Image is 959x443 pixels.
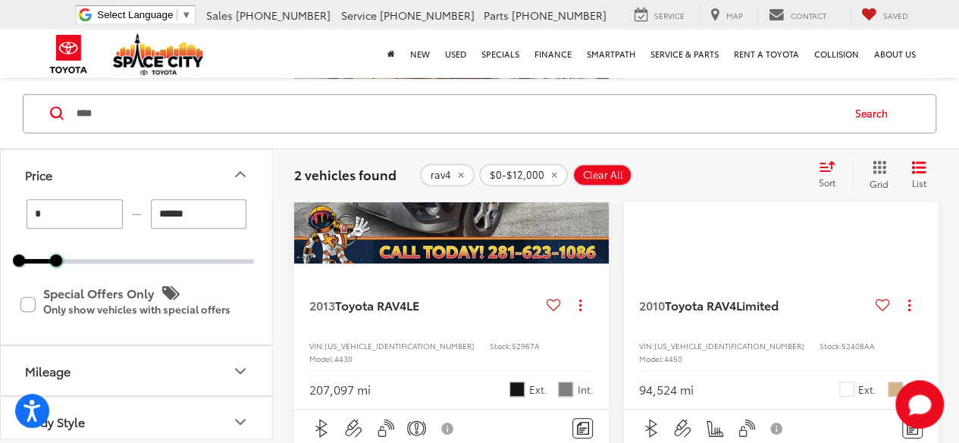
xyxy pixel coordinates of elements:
a: 2010Toyota RAV4Limited [639,297,870,314]
button: Comments [572,418,593,438]
span: ▼ [181,9,191,20]
img: Keyless Entry [737,419,756,438]
span: $0-$12,000 [490,169,544,181]
span: [PHONE_NUMBER] [512,8,606,23]
div: Body Style [25,414,85,429]
img: Aux Input [673,419,692,438]
span: Ext. [858,382,876,397]
span: [US_VEHICLE_IDENTIFICATION_NUMBER] [654,340,804,351]
span: Stock: [490,340,512,351]
span: VIN: [639,340,654,351]
img: Aux Input [344,419,363,438]
span: Sales [206,8,233,23]
button: remove rav4 [420,164,475,186]
span: Grid [870,177,888,190]
button: remove 0-12000 [479,164,568,186]
span: VIN: [309,340,324,351]
button: Grid View [852,160,900,190]
span: Map [726,10,743,21]
span: LE [406,296,419,314]
span: Select Language [97,9,173,20]
img: Heated Seats [705,419,724,438]
button: PricePrice [1,150,274,199]
span: Saved [883,10,908,21]
span: Sort [819,176,835,189]
span: Black [509,382,525,397]
img: Bluetooth® [312,419,331,438]
span: Int. [577,382,593,397]
p: Only show vehicles with special offers [43,304,252,315]
span: rav4 [431,169,451,181]
a: Service [623,7,696,23]
span: Beige [888,382,903,397]
span: [PHONE_NUMBER] [236,8,331,23]
button: Toggle Chat Window [895,380,944,429]
img: Comments [577,422,589,435]
span: Ext. [528,382,547,397]
span: 52967A [512,340,540,351]
span: [US_VEHICLE_IDENTIFICATION_NUMBER] [324,340,475,351]
img: Space City Toyota [113,33,204,75]
div: Body Style [231,413,249,431]
a: Rent a Toyota [726,30,807,78]
img: Bluetooth® [642,419,661,438]
a: 2013Toyota RAV4LE [309,297,540,314]
div: Price [231,165,249,183]
button: Search [841,95,910,133]
div: 207,097 mi [309,381,371,398]
a: Map [699,7,754,23]
a: My Saved Vehicles [850,7,920,23]
button: Select sort value [811,160,852,190]
span: Limited [736,296,779,314]
label: Special Offers Only [20,280,252,330]
img: Keyless Entry [376,419,395,438]
span: — [127,207,146,220]
span: Model: [309,353,334,364]
a: Select Language​ [97,9,191,20]
a: Home [380,30,403,78]
a: Used [437,30,474,78]
span: Contact [791,10,826,21]
span: Stock: [820,340,841,351]
span: dropdown dots [908,299,910,311]
span: Model: [639,353,664,364]
span: 4450 [664,353,682,364]
button: List View [900,160,938,190]
div: Price [25,167,52,182]
span: 4430 [334,353,353,364]
span: List [911,176,926,189]
div: Mileage [231,362,249,380]
a: Service & Parts [643,30,726,78]
button: MileageMileage [1,346,274,395]
span: Gray [558,382,573,397]
span: 52408AA [841,340,875,351]
span: Parts [484,8,509,23]
span: 2010 [639,296,665,314]
span: 2 vehicles found [294,165,396,183]
span: 2013 [309,296,335,314]
button: Actions [566,292,593,319]
span: dropdown dots [578,299,581,311]
input: minimum Buy price [27,199,123,229]
img: Toyota [40,30,97,79]
span: [PHONE_NUMBER] [380,8,475,23]
span: Toyota RAV4 [335,296,406,314]
input: Search by Make, Model, or Keyword [75,95,841,132]
div: 94,524 mi [639,381,694,398]
input: maximum Buy price [151,199,247,229]
button: Clear All [572,164,632,186]
button: Actions [896,292,923,319]
a: Finance [527,30,579,78]
a: Contact [757,7,838,23]
span: Service [341,8,377,23]
div: Mileage [25,363,71,378]
img: Emergency Brake Assist [407,419,426,438]
a: Collision [807,30,867,78]
a: SmartPath [579,30,643,78]
span: Toyota RAV4 [665,296,736,314]
a: New [403,30,437,78]
a: About Us [867,30,923,78]
span: Clear All [583,169,623,181]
